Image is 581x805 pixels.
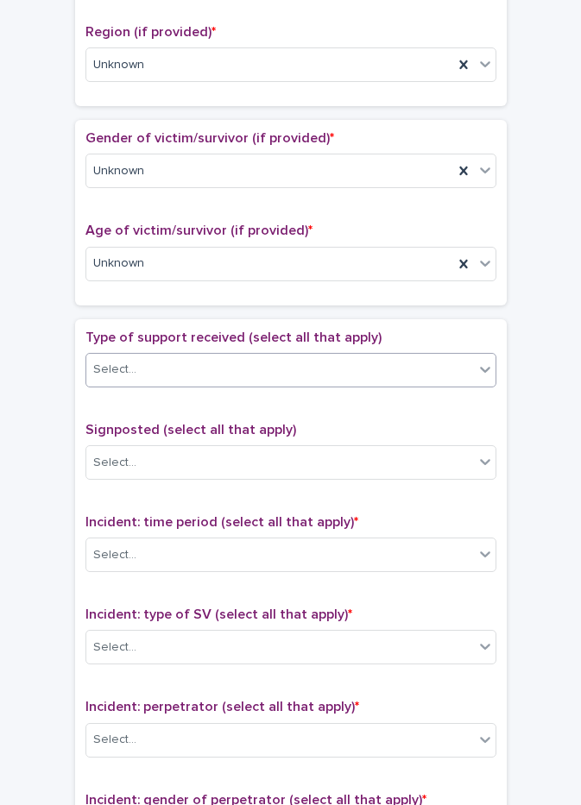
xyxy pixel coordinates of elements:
[85,700,359,714] span: Incident: perpetrator (select all that apply)
[93,361,136,379] div: Select...
[85,223,313,237] span: Age of victim/survivor (if provided)
[93,56,144,74] span: Unknown
[85,131,334,145] span: Gender of victim/survivor (if provided)
[85,607,352,621] span: Incident: type of SV (select all that apply)
[93,638,136,657] div: Select...
[93,731,136,749] div: Select...
[93,546,136,564] div: Select...
[93,162,144,180] span: Unknown
[85,25,216,39] span: Region (if provided)
[85,330,382,344] span: Type of support received (select all that apply)
[93,454,136,472] div: Select...
[93,255,144,273] span: Unknown
[85,515,358,529] span: Incident: time period (select all that apply)
[85,423,296,437] span: Signposted (select all that apply)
